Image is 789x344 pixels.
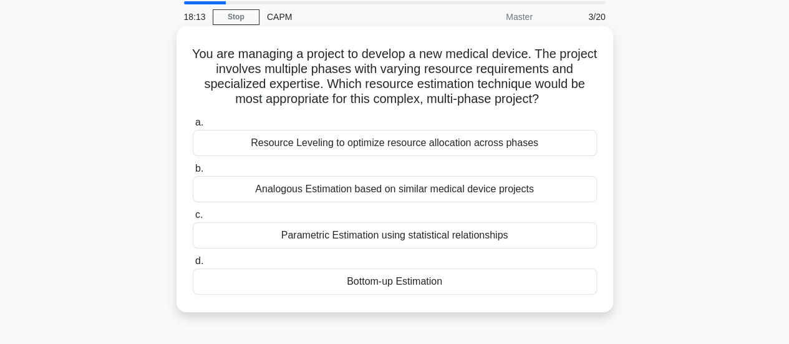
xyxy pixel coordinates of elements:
div: 3/20 [540,4,613,29]
div: CAPM [259,4,431,29]
h5: You are managing a project to develop a new medical device. The project involves multiple phases ... [191,46,598,107]
span: a. [195,117,203,127]
span: c. [195,209,203,220]
div: Bottom-up Estimation [193,268,597,295]
div: Master [431,4,540,29]
div: Resource Leveling to optimize resource allocation across phases [193,130,597,156]
div: Analogous Estimation based on similar medical device projects [193,176,597,202]
a: Stop [213,9,259,25]
span: d. [195,255,203,266]
div: 18:13 [177,4,213,29]
div: Parametric Estimation using statistical relationships [193,222,597,248]
span: b. [195,163,203,174]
